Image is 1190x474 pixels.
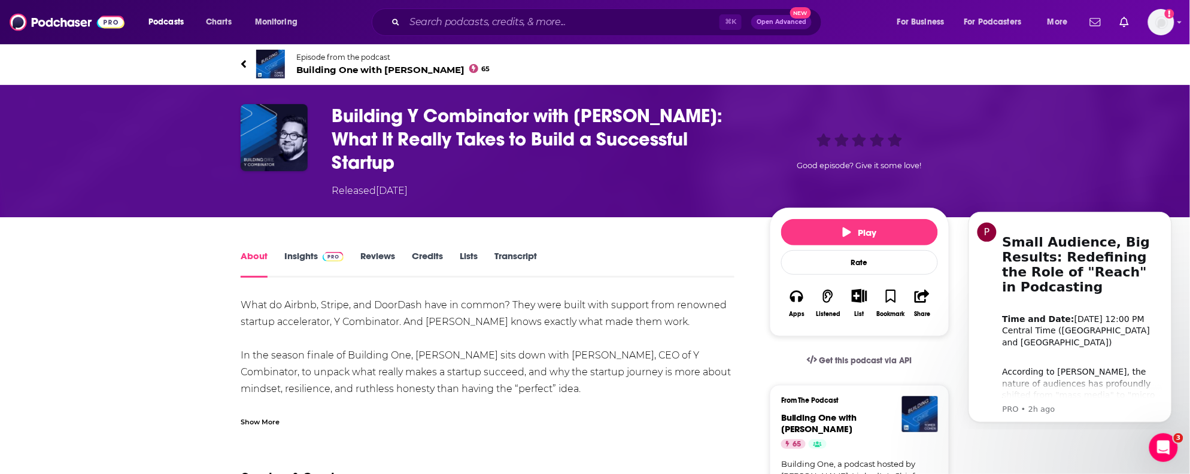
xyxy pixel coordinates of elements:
[781,396,928,405] h3: From The Podcast
[296,53,490,62] span: Episode from the podcast
[951,200,1190,430] iframe: Intercom notifications message
[964,14,1022,31] span: For Podcasters
[793,439,801,451] span: 65
[843,227,877,238] span: Play
[460,250,478,278] a: Lists
[897,14,945,31] span: For Business
[494,250,537,278] a: Transcript
[247,13,313,32] button: open menu
[907,281,938,325] button: Share
[751,15,812,29] button: Open AdvancedNew
[797,346,922,375] a: Get this podcast via API
[1148,9,1174,35] img: User Profile
[819,355,912,366] span: Get this podcast via API
[781,219,938,245] button: Play
[241,250,268,278] a: About
[1048,14,1068,31] span: More
[296,64,490,75] span: Building One with [PERSON_NAME]
[1148,9,1174,35] span: Logged in as mdaniels
[720,14,742,30] span: ⌘ K
[790,7,812,19] span: New
[256,50,285,78] img: Building One with Tomer Cohen
[412,250,443,278] a: Credits
[1174,433,1183,443] span: 3
[757,19,806,25] span: Open Advanced
[140,13,199,32] button: open menu
[797,161,922,170] span: Good episode? Give it some love!
[847,289,872,302] button: Show More Button
[789,311,805,318] div: Apps
[383,8,833,36] div: Search podcasts, credits, & more...
[781,281,812,325] button: Apps
[877,311,905,318] div: Bookmark
[284,250,344,278] a: InsightsPodchaser Pro
[1149,433,1178,462] iframe: Intercom live chat
[360,250,395,278] a: Reviews
[482,66,490,72] span: 65
[1039,13,1083,32] button: open menu
[255,14,297,31] span: Monitoring
[816,311,840,318] div: Listened
[781,412,857,434] span: Building One with [PERSON_NAME]
[889,13,960,32] button: open menu
[332,104,751,174] h1: Building Y Combinator with Garry Tan: What It Really Takes to Build a Successful Startup
[1148,9,1174,35] button: Show profile menu
[405,13,720,32] input: Search podcasts, credits, & more...
[198,13,239,32] a: Charts
[844,281,875,325] div: Show More ButtonList
[781,439,806,449] a: 65
[781,250,938,275] div: Rate
[902,396,938,432] img: Building One with Tomer Cohen
[241,50,595,78] a: Building One with Tomer CohenEpisode from the podcastBuilding One with [PERSON_NAME]65
[323,252,344,262] img: Podchaser Pro
[812,281,843,325] button: Listened
[914,311,930,318] div: Share
[10,11,125,34] img: Podchaser - Follow, Share and Rate Podcasts
[241,104,308,171] img: Building Y Combinator with Garry Tan: What It Really Takes to Build a Successful Startup
[855,310,864,318] div: List
[875,281,906,325] button: Bookmark
[957,13,1039,32] button: open menu
[781,412,857,434] a: Building One with Tomer Cohen
[332,184,408,198] div: Released [DATE]
[148,14,184,31] span: Podcasts
[1115,12,1134,32] a: Show notifications dropdown
[1085,12,1106,32] a: Show notifications dropdown
[206,14,232,31] span: Charts
[1165,9,1174,19] svg: Add a profile image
